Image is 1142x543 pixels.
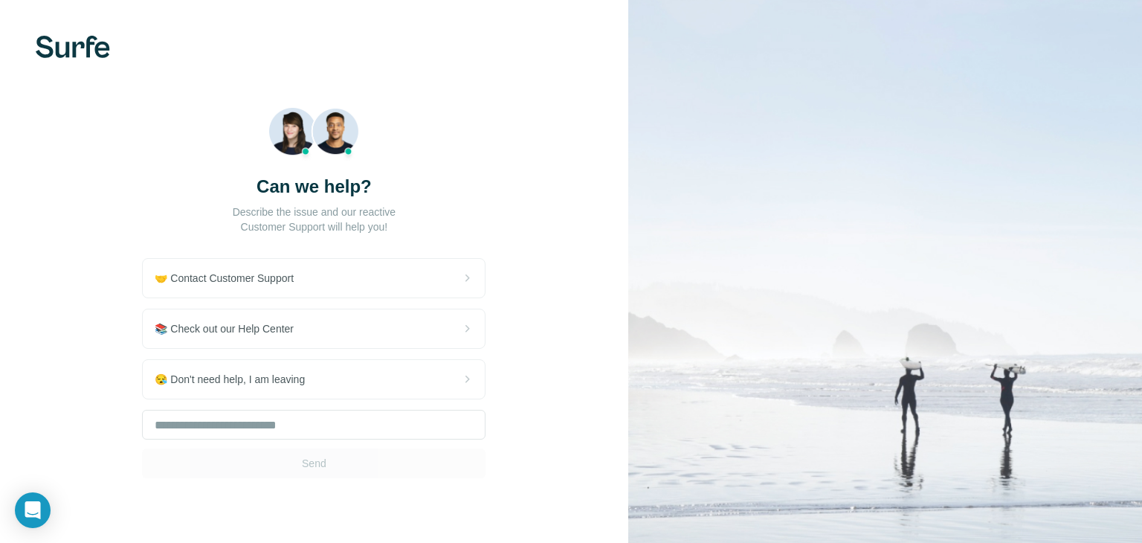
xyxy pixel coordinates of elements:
span: 📚 Check out our Help Center [155,321,306,336]
div: Open Intercom Messenger [15,492,51,528]
img: Beach Photo [268,107,360,163]
p: Describe the issue and our reactive [233,205,396,219]
p: Customer Support will help you! [241,219,388,234]
img: Surfe's logo [36,36,110,58]
h3: Can we help? [257,175,372,199]
span: 😪 Don't need help, I am leaving [155,372,317,387]
span: 🤝 Contact Customer Support [155,271,306,286]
